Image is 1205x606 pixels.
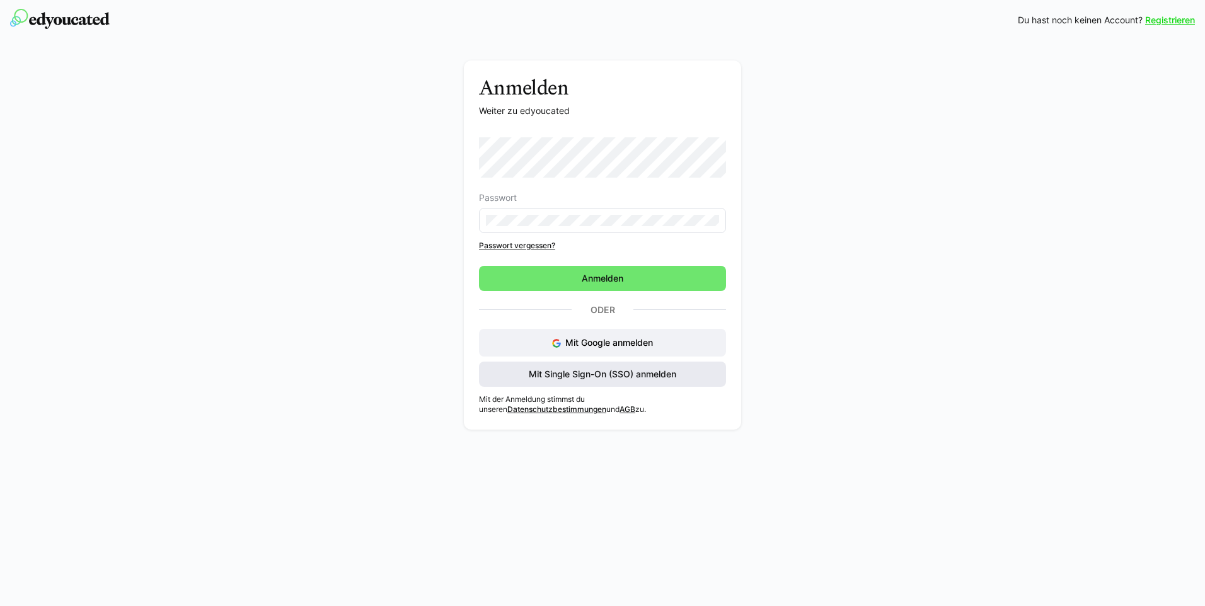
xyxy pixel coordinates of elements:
[1145,14,1195,26] a: Registrieren
[479,105,726,117] p: Weiter zu edyoucated
[620,404,635,414] a: AGB
[479,266,726,291] button: Anmelden
[580,272,625,285] span: Anmelden
[479,329,726,357] button: Mit Google anmelden
[1018,14,1143,26] span: Du hast noch keinen Account?
[565,337,653,348] span: Mit Google anmelden
[572,301,633,319] p: Oder
[479,241,726,251] a: Passwort vergessen?
[479,193,517,203] span: Passwort
[507,404,606,414] a: Datenschutzbestimmungen
[479,362,726,387] button: Mit Single Sign-On (SSO) anmelden
[479,394,726,414] p: Mit der Anmeldung stimmst du unseren und zu.
[479,76,726,100] h3: Anmelden
[10,9,110,29] img: edyoucated
[527,368,678,380] span: Mit Single Sign-On (SSO) anmelden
